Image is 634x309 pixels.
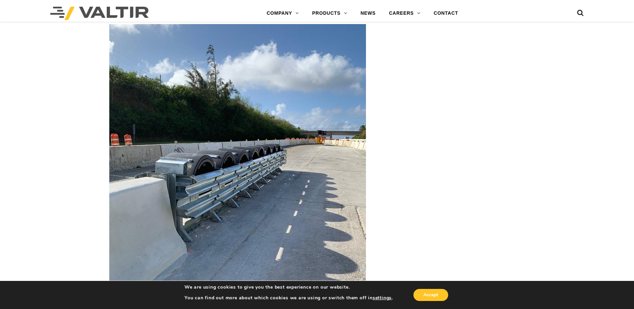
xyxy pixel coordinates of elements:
[184,295,393,301] p: You can find out more about which cookies we are using or switch them off in .
[305,7,354,20] a: PRODUCTS
[184,284,393,290] p: We are using cookies to give you the best experience on our website.
[427,7,465,20] a: CONTACT
[260,7,305,20] a: COMPANY
[354,7,382,20] a: NEWS
[50,7,149,20] img: Valtir
[413,289,448,301] button: Accept
[382,7,427,20] a: CAREERS
[373,295,392,301] button: settings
